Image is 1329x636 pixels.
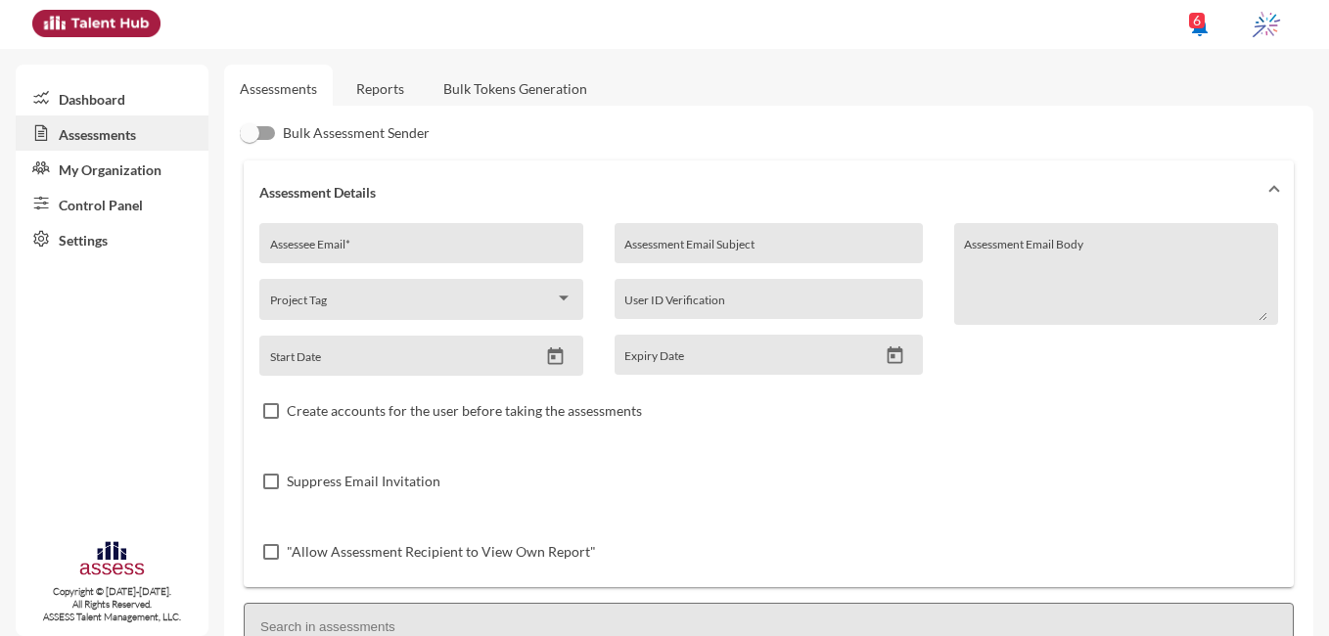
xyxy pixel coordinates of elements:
div: 6 [1189,13,1205,28]
a: Assessments [240,80,317,97]
div: Assessment Details [244,223,1294,587]
a: Dashboard [16,80,208,115]
a: Bulk Tokens Generation [428,65,603,113]
span: Create accounts for the user before taking the assessments [287,399,642,423]
mat-icon: notifications [1188,15,1212,38]
span: Suppress Email Invitation [287,470,440,493]
a: Settings [16,221,208,256]
a: Control Panel [16,186,208,221]
mat-panel-title: Assessment Details [259,184,1255,201]
a: Assessments [16,115,208,151]
img: assesscompany-logo.png [78,539,146,581]
a: My Organization [16,151,208,186]
span: Bulk Assessment Sender [283,121,430,145]
span: "Allow Assessment Recipient to View Own Report" [287,540,596,564]
p: Copyright © [DATE]-[DATE]. All Rights Reserved. ASSESS Talent Management, LLC. [16,585,208,623]
a: Reports [341,65,420,113]
button: Open calendar [538,346,573,367]
button: Open calendar [878,345,912,366]
mat-expansion-panel-header: Assessment Details [244,160,1294,223]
